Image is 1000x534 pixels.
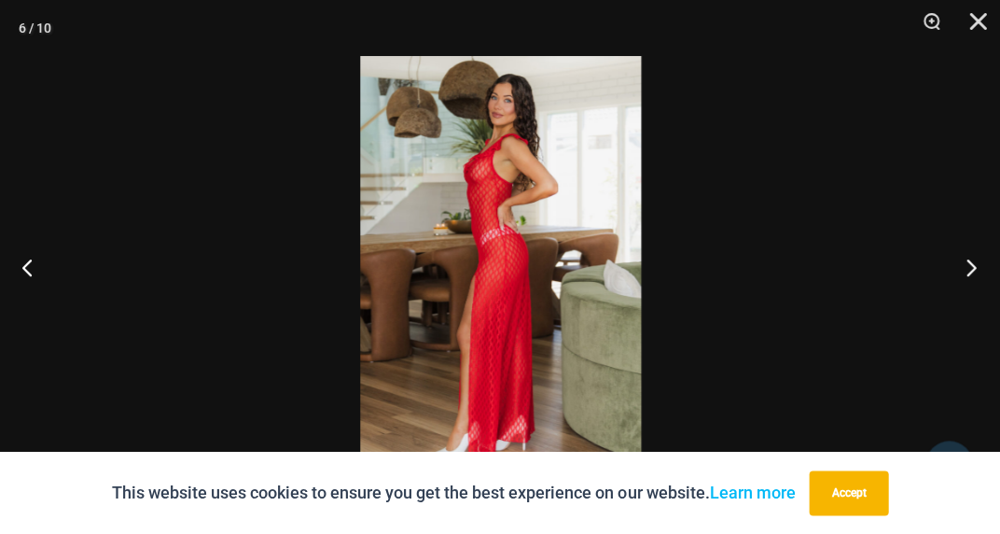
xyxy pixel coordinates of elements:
img: Sometimes Red 587 Dress 03 [360,56,641,477]
a: Learn more [709,483,795,502]
div: 6 / 10 [19,14,51,42]
button: Next [930,220,1000,314]
p: This website uses cookies to ensure you get the best experience on our website. [112,479,795,507]
button: Accept [809,471,888,515]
